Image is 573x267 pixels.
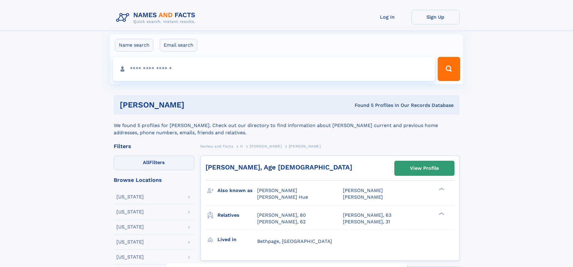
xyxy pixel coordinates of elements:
[395,161,454,175] a: View Profile
[411,10,460,24] a: Sign Up
[250,142,282,150] a: [PERSON_NAME]
[114,10,200,26] img: Logo Names and Facts
[438,57,460,81] button: Search Button
[437,187,445,191] div: ❯
[343,194,383,200] span: [PERSON_NAME]
[114,156,194,170] label: Filters
[343,212,391,219] a: [PERSON_NAME], 63
[160,39,197,51] label: Email search
[257,219,306,225] a: [PERSON_NAME], 62
[114,177,194,183] div: Browse Locations
[250,144,282,148] span: [PERSON_NAME]
[205,163,352,171] a: [PERSON_NAME], Age [DEMOGRAPHIC_DATA]
[217,210,257,220] h3: Relatives
[240,142,243,150] a: H
[116,210,144,214] div: [US_STATE]
[257,188,297,193] span: [PERSON_NAME]
[240,144,243,148] span: H
[257,238,332,244] span: Bethpage, [GEOGRAPHIC_DATA]
[116,225,144,229] div: [US_STATE]
[114,115,460,136] div: We found 5 profiles for [PERSON_NAME]. Check out our directory to find information about [PERSON_...
[343,219,390,225] a: [PERSON_NAME], 31
[115,39,153,51] label: Name search
[113,57,435,81] input: search input
[143,160,149,165] span: All
[437,212,445,216] div: ❯
[114,144,194,149] div: Filters
[116,255,144,259] div: [US_STATE]
[217,185,257,196] h3: Also known as
[217,234,257,245] h3: Lived in
[116,240,144,244] div: [US_STATE]
[270,102,454,109] div: Found 5 Profiles In Our Records Database
[257,212,306,219] a: [PERSON_NAME], 80
[343,188,383,193] span: [PERSON_NAME]
[410,161,439,175] div: View Profile
[363,10,411,24] a: Log In
[116,194,144,199] div: [US_STATE]
[200,142,233,150] a: Names and Facts
[289,144,321,148] span: [PERSON_NAME]
[120,101,270,109] h1: [PERSON_NAME]
[257,194,308,200] span: [PERSON_NAME] Hue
